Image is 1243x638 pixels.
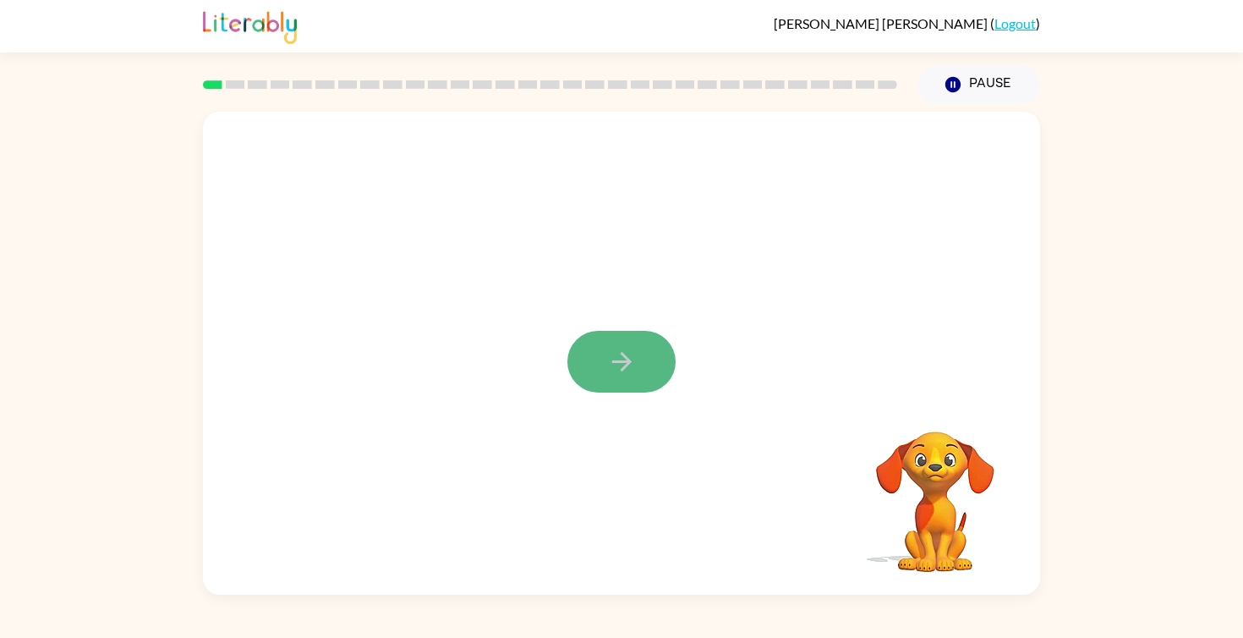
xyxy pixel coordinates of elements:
video: Your browser must support playing .mp4 files to use Literably. Please try using another browser. [851,405,1020,575]
button: Pause [917,65,1040,104]
div: ( ) [774,15,1040,31]
a: Logout [994,15,1036,31]
img: Literably [203,7,297,44]
span: [PERSON_NAME] [PERSON_NAME] [774,15,990,31]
